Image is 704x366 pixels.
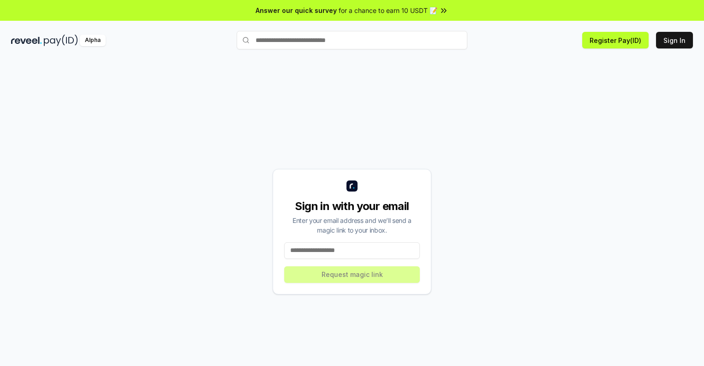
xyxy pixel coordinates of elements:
div: Sign in with your email [284,199,420,214]
div: Enter your email address and we’ll send a magic link to your inbox. [284,216,420,235]
span: for a chance to earn 10 USDT 📝 [339,6,437,15]
img: reveel_dark [11,35,42,46]
img: logo_small [346,180,358,192]
img: pay_id [44,35,78,46]
span: Answer our quick survey [256,6,337,15]
div: Alpha [80,35,106,46]
button: Register Pay(ID) [582,32,649,48]
button: Sign In [656,32,693,48]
